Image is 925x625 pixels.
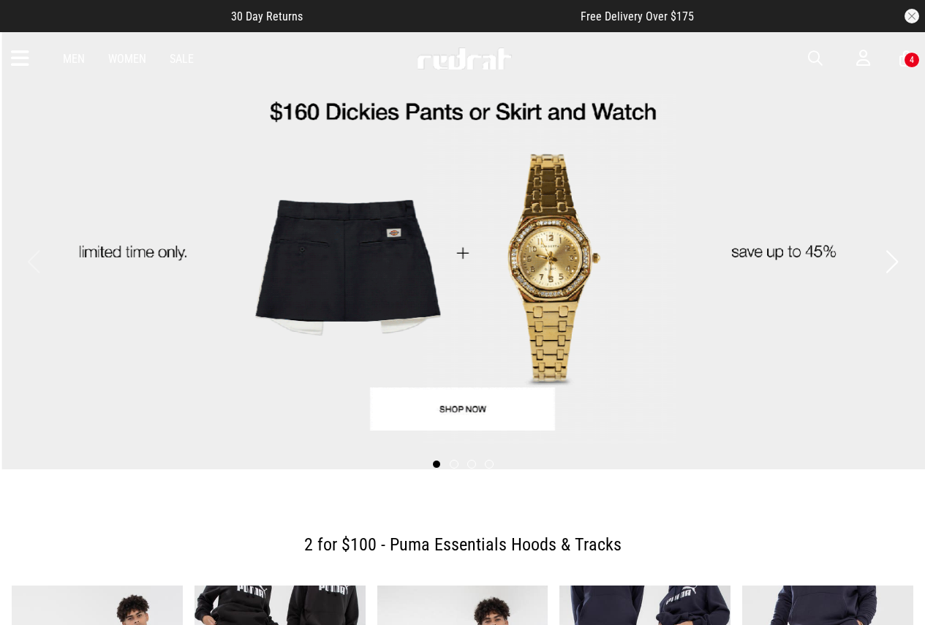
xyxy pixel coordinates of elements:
button: Next slide [882,246,902,278]
img: Redrat logo [416,48,513,69]
a: 4 [899,51,913,67]
button: Previous slide [23,246,43,278]
a: Men [63,52,85,66]
h2: 2 for $100 - Puma Essentials Hoods & Tracks [23,530,902,559]
a: Women [108,52,146,66]
a: Sale [170,52,194,66]
span: Free Delivery Over $175 [581,10,694,23]
span: 30 Day Returns [231,10,303,23]
div: 4 [910,55,914,65]
iframe: Customer reviews powered by Trustpilot [332,9,551,23]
